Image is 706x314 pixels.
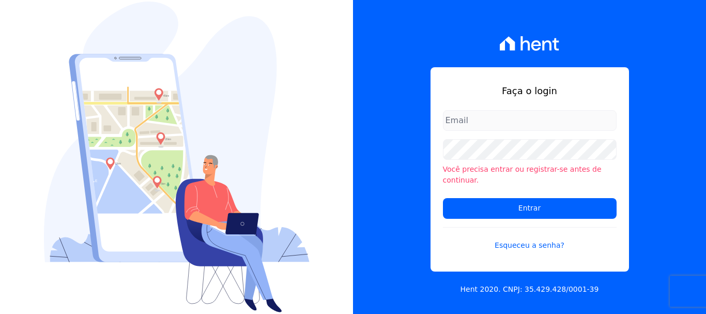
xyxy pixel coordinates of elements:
[443,198,617,219] input: Entrar
[443,227,617,251] a: Esqueceu a senha?
[44,2,310,312] img: Login
[443,110,617,131] input: Email
[443,164,617,186] li: Você precisa entrar ou registrar-se antes de continuar.
[443,84,617,98] h1: Faça o login
[461,284,599,295] p: Hent 2020. CNPJ: 35.429.428/0001-39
